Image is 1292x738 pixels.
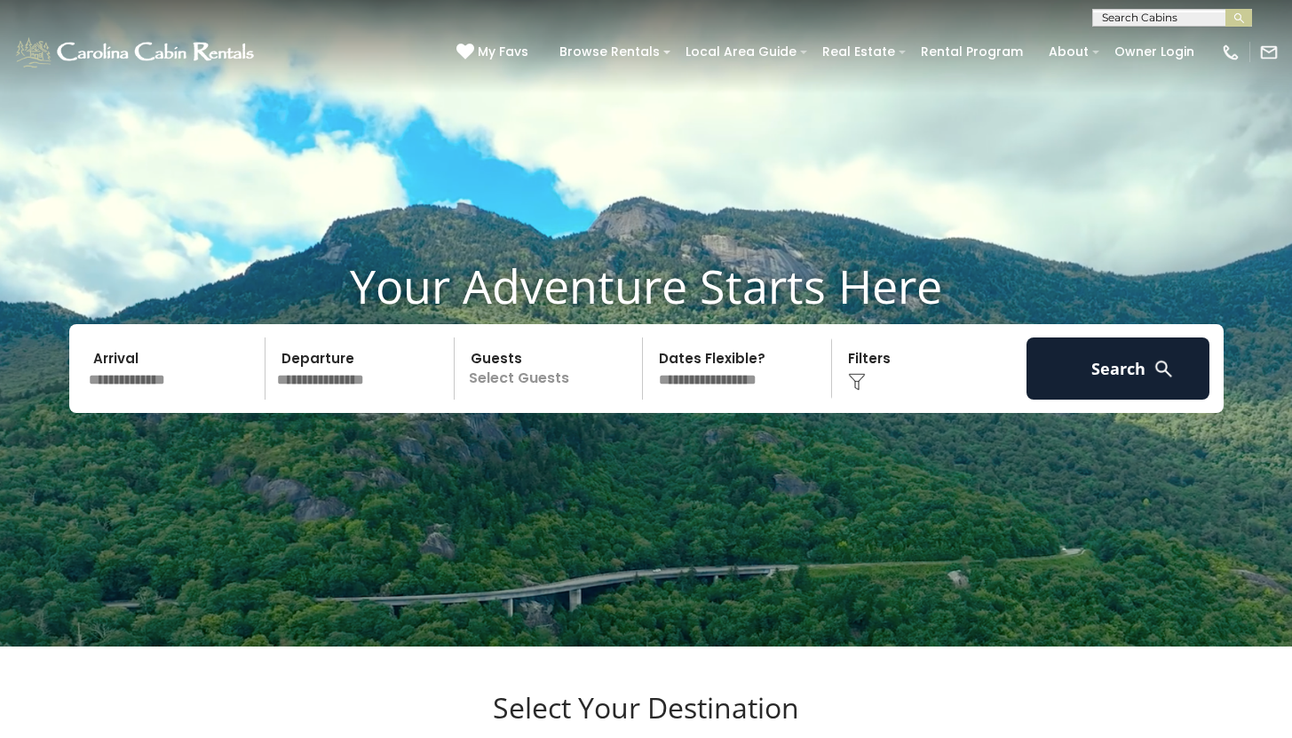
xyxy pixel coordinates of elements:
[1040,38,1098,66] a: About
[848,373,866,391] img: filter--v1.png
[912,38,1032,66] a: Rental Program
[1106,38,1203,66] a: Owner Login
[1259,43,1279,62] img: mail-regular-white.png
[677,38,805,66] a: Local Area Guide
[1221,43,1240,62] img: phone-regular-white.png
[456,43,533,62] a: My Favs
[13,258,1279,313] h1: Your Adventure Starts Here
[551,38,669,66] a: Browse Rentals
[813,38,904,66] a: Real Estate
[1026,337,1210,400] button: Search
[1153,358,1175,380] img: search-regular-white.png
[478,43,528,61] span: My Favs
[460,337,643,400] p: Select Guests
[13,35,259,70] img: White-1-1-2.png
